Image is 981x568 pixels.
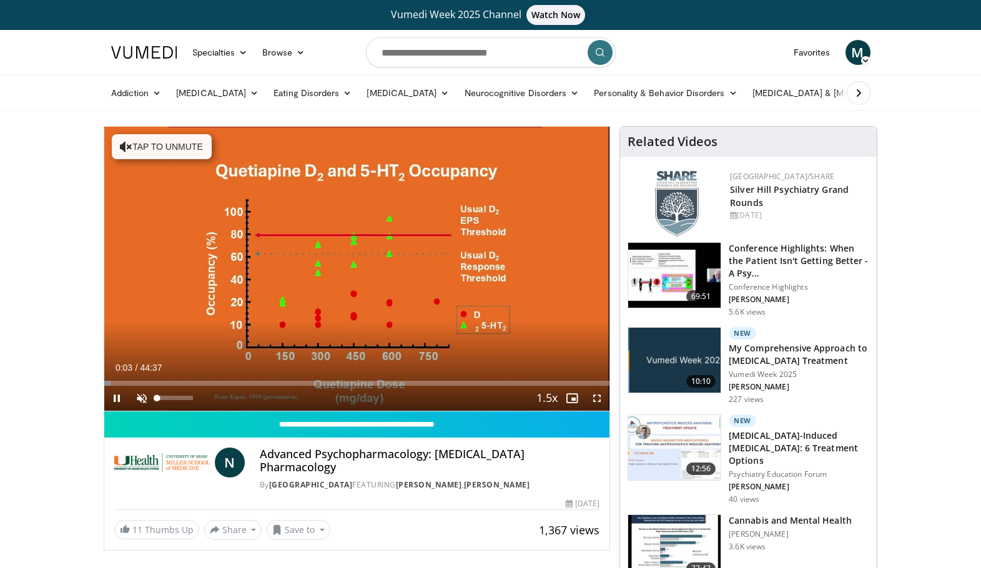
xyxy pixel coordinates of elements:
p: 40 views [729,494,759,504]
div: Volume Level [157,396,193,400]
img: University of Miami [114,448,210,477]
h3: [MEDICAL_DATA]-Induced [MEDICAL_DATA]: 6 Treatment Options [729,429,869,467]
p: [PERSON_NAME] [729,482,869,492]
div: By FEATURING , [260,479,599,491]
a: M [845,40,870,65]
span: / [136,363,138,373]
span: 10:10 [686,375,716,388]
p: [PERSON_NAME] [729,382,869,392]
a: [GEOGRAPHIC_DATA]/SHARE [730,171,834,182]
a: [MEDICAL_DATA] & [MEDICAL_DATA] [745,81,924,105]
img: f8aaeb6d-318f-4fcf-bd1d-54ce21f29e87.png.150x105_q85_autocrop_double_scale_upscale_version-0.2.png [655,171,699,237]
span: 11 [132,524,142,536]
a: [MEDICAL_DATA] [359,81,456,105]
input: Search topics, interventions [366,37,616,67]
span: 69:51 [686,290,716,303]
a: Neurocognitive Disorders [457,81,587,105]
img: ae1082c4-cc90-4cd6-aa10-009092bfa42a.jpg.150x105_q85_crop-smart_upscale.jpg [628,328,721,393]
p: Conference Highlights [729,282,869,292]
a: [PERSON_NAME] [396,479,462,490]
p: New [729,414,756,427]
a: 10:10 New My Comprehensive Approach to [MEDICAL_DATA] Treatment Vumedi Week 2025 [PERSON_NAME] 22... [628,327,869,404]
p: 3.6K views [729,542,766,552]
a: Personality & Behavior Disorders [586,81,744,105]
h4: Related Videos [628,134,717,149]
a: Vumedi Week 2025 ChannelWatch Now [113,5,869,25]
a: [GEOGRAPHIC_DATA] [269,479,353,490]
button: Save to [267,520,330,540]
a: Favorites [786,40,838,65]
a: Browse [255,40,312,65]
a: [PERSON_NAME] [464,479,530,490]
p: 227 views [729,394,764,404]
span: Watch Now [526,5,586,25]
a: [MEDICAL_DATA] [169,81,266,105]
div: [DATE] [730,210,867,221]
img: VuMedi Logo [111,46,177,59]
span: 12:56 [686,463,716,475]
a: 69:51 Conference Highlights: When the Patient Isn't Getting Better - A Psy… Conference Highlights... [628,242,869,317]
img: 4362ec9e-0993-4580-bfd4-8e18d57e1d49.150x105_q85_crop-smart_upscale.jpg [628,243,721,308]
p: Psychiatry Education Forum [729,469,869,479]
a: Specialties [185,40,255,65]
h4: Advanced Psychopharmacology: [MEDICAL_DATA] Pharmacology [260,448,599,474]
button: Unmute [129,386,154,411]
a: N [215,448,245,477]
p: 5.6K views [729,307,766,317]
h3: Conference Highlights: When the Patient Isn't Getting Better - A Psy… [729,242,869,280]
span: 44:37 [140,363,162,373]
img: acc69c91-7912-4bad-b845-5f898388c7b9.150x105_q85_crop-smart_upscale.jpg [628,415,721,480]
button: Tap to unmute [112,134,212,159]
video-js: Video Player [104,127,610,411]
a: Eating Disorders [266,81,359,105]
a: 12:56 New [MEDICAL_DATA]-Induced [MEDICAL_DATA]: 6 Treatment Options Psychiatry Education Forum [... [628,414,869,504]
button: Fullscreen [584,386,609,411]
span: 0:03 [116,363,132,373]
div: [DATE] [566,498,599,509]
p: [PERSON_NAME] [729,529,852,539]
p: Vumedi Week 2025 [729,370,869,379]
a: Silver Hill Psychiatry Grand Rounds [730,184,849,208]
div: Progress Bar [104,381,610,386]
h3: Cannabis and Mental Health [729,514,852,527]
span: 1,367 views [539,522,599,537]
p: New [729,327,756,340]
p: [PERSON_NAME] [729,295,869,305]
h3: My Comprehensive Approach to [MEDICAL_DATA] Treatment [729,342,869,367]
a: Addiction [104,81,169,105]
button: Enable picture-in-picture mode [560,386,584,411]
button: Playback Rate [535,386,560,411]
button: Pause [104,386,129,411]
a: 11 Thumbs Up [114,520,199,539]
button: Share [204,520,262,540]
